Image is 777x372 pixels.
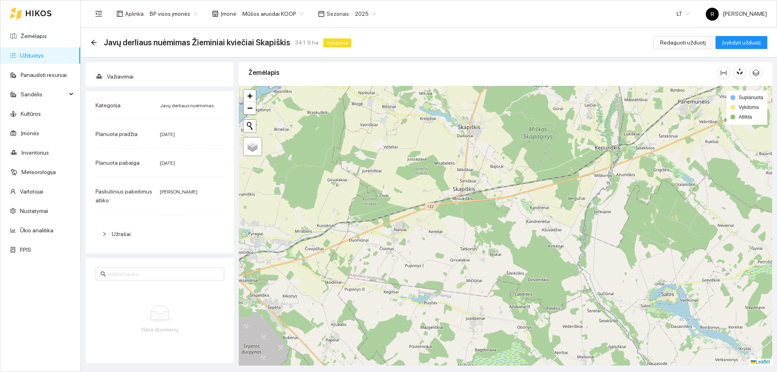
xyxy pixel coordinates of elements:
[102,325,218,334] div: Nėra duomenų
[102,232,107,236] span: right
[21,169,56,175] a: Meteorologija
[21,33,47,39] a: Žemėlapis
[21,130,39,136] a: Įmonės
[318,11,325,17] span: calendar
[21,149,49,156] a: Inventorius
[244,90,256,102] a: Zoom in
[96,188,152,204] span: Paskutinius pakeitimus atliko
[112,231,131,237] span: Užrašai
[244,102,256,114] a: Zoom out
[739,95,763,100] span: Suplanuota
[91,39,97,46] span: arrow-left
[355,8,376,20] span: 2025
[125,9,145,18] span: Aplinka :
[718,70,730,76] span: column-width
[20,52,44,59] a: Užduotys
[95,10,102,17] span: menu-fold
[247,103,253,113] span: −
[96,159,140,166] span: Planuota pabaiga
[160,160,175,166] span: [DATE]
[244,138,261,155] a: Layers
[100,271,106,277] span: search
[160,189,197,195] span: [PERSON_NAME]
[323,38,351,47] span: Vykdoma
[247,91,253,101] span: +
[20,208,48,214] a: Nustatymai
[104,36,290,49] span: Javų derliaus nuėmimas Žieminiai kviečiai Skapiškis
[677,8,690,20] span: LT
[96,225,224,243] div: Užrašai
[248,61,717,84] div: Žemėlapis
[21,86,67,102] span: Sandėlis
[660,38,706,47] span: Redaguoti užduotį
[722,38,761,47] span: Įvykdyti užduotį
[751,359,770,365] a: Leaflet
[150,8,197,20] span: BP visos įmonės
[212,11,219,17] span: shop
[21,111,41,117] a: Kultūros
[739,114,752,120] span: Atlikta
[295,38,318,47] span: 341.9 ha
[654,39,712,46] a: Redaguoti užduotį
[21,72,67,78] a: Panaudoti resursai
[242,8,304,20] span: Mūšos aruodai KOOP
[244,120,256,132] button: Initiate a new search
[117,11,123,17] span: layout
[96,131,138,137] span: Planuota pradžia
[20,188,43,195] a: Vartotojai
[706,11,767,17] span: [PERSON_NAME]
[160,132,175,137] span: [DATE]
[91,6,107,22] button: menu-fold
[654,36,712,49] button: Redaguoti užduotį
[108,270,219,278] input: Ieškoti lauko
[20,247,31,253] a: PPIS
[717,66,730,79] button: column-width
[96,102,121,108] span: Kategorija
[91,39,97,46] div: Atgal
[739,104,759,110] span: Vykdoma
[160,103,214,108] span: Javų derliaus nuėmimas
[327,9,350,18] span: Sezonas :
[107,68,227,85] span: Važiavimai
[711,8,714,21] span: R
[221,9,238,18] span: Įmonė :
[20,227,53,234] a: Ūkio analitika
[715,36,767,49] button: Įvykdyti užduotį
